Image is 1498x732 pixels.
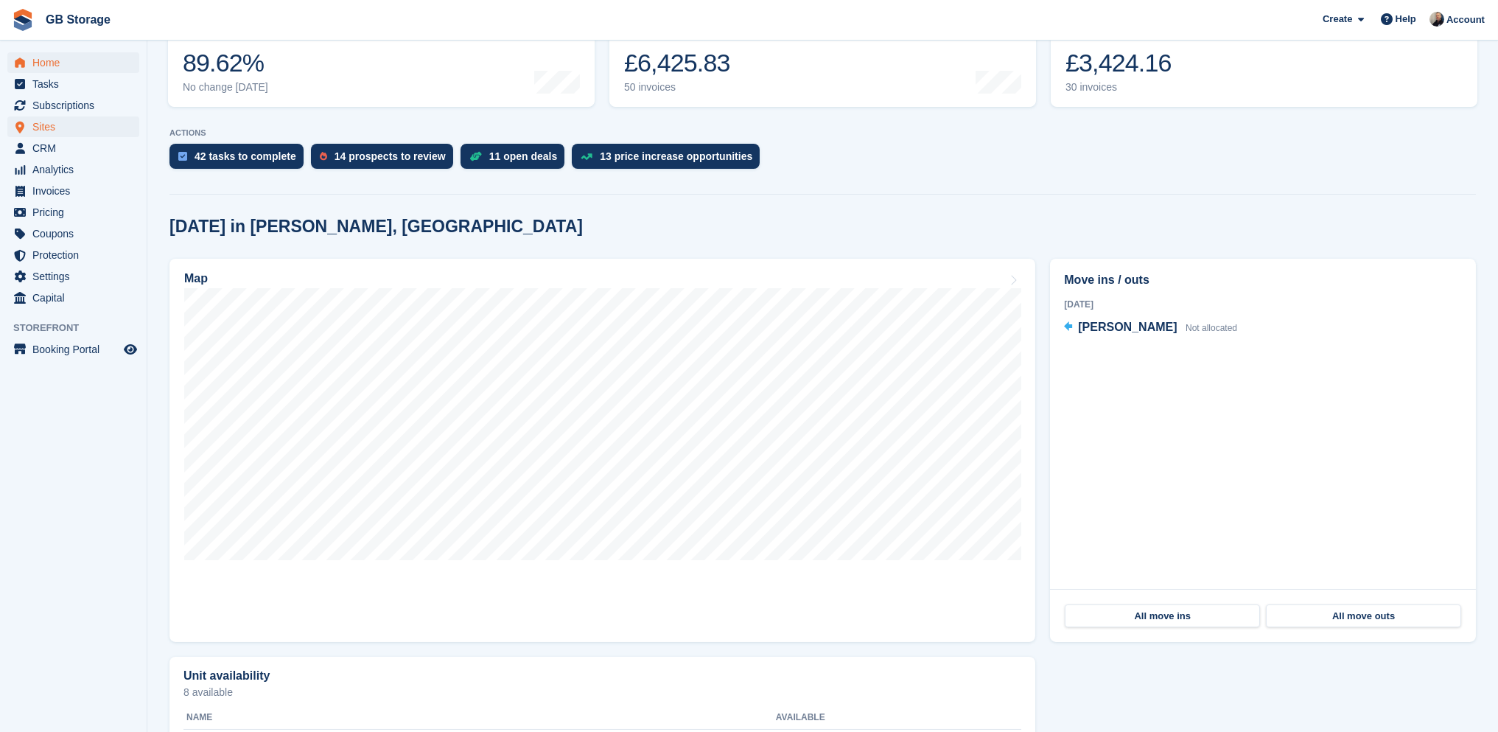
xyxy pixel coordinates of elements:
[7,266,139,287] a: menu
[169,144,311,176] a: 42 tasks to complete
[32,159,121,180] span: Analytics
[32,116,121,137] span: Sites
[32,223,121,244] span: Coupons
[1051,13,1477,107] a: Awaiting payment £3,424.16 30 invoices
[461,144,573,176] a: 11 open deals
[7,138,139,158] a: menu
[32,202,121,223] span: Pricing
[169,217,583,237] h2: [DATE] in [PERSON_NAME], [GEOGRAPHIC_DATA]
[7,223,139,244] a: menu
[32,181,121,201] span: Invoices
[1064,271,1462,289] h2: Move ins / outs
[7,339,139,360] a: menu
[1078,321,1177,333] span: [PERSON_NAME]
[1446,13,1485,27] span: Account
[776,706,927,730] th: Available
[320,152,327,161] img: prospect-51fa495bee0391a8d652442698ab0144808aea92771e9ea1ae160a38d050c398.svg
[489,150,558,162] div: 11 open deals
[32,138,121,158] span: CRM
[624,48,734,78] div: £6,425.83
[183,48,268,78] div: 89.62%
[1323,12,1352,27] span: Create
[168,13,595,107] a: Occupancy 89.62% No change [DATE]
[7,181,139,201] a: menu
[169,128,1476,138] p: ACTIONS
[7,202,139,223] a: menu
[1064,298,1462,311] div: [DATE]
[609,13,1036,107] a: Month-to-date sales £6,425.83 50 invoices
[178,152,187,161] img: task-75834270c22a3079a89374b754ae025e5fb1db73e45f91037f5363f120a921f8.svg
[183,669,270,683] h2: Unit availability
[600,150,752,162] div: 13 price increase opportunities
[581,153,592,160] img: price_increase_opportunities-93ffe204e8149a01c8c9dc8f82e8f89637d9d84a8eef4429ea346261dce0b2c0.svg
[184,272,208,285] h2: Map
[7,116,139,137] a: menu
[40,7,116,32] a: GB Storage
[7,74,139,94] a: menu
[13,321,147,335] span: Storefront
[32,74,121,94] span: Tasks
[1065,604,1260,628] a: All move ins
[32,266,121,287] span: Settings
[7,287,139,308] a: menu
[183,81,268,94] div: No change [DATE]
[1065,81,1172,94] div: 30 invoices
[7,52,139,73] a: menu
[624,81,734,94] div: 50 invoices
[183,706,776,730] th: Name
[469,151,482,161] img: deal-1b604bf984904fb50ccaf53a9ad4b4a5d6e5aea283cecdc64d6e3604feb123c2.svg
[1065,48,1172,78] div: £3,424.16
[169,259,1035,642] a: Map
[572,144,767,176] a: 13 price increase opportunities
[32,95,121,116] span: Subscriptions
[32,339,121,360] span: Booking Portal
[122,341,139,358] a: Preview store
[7,245,139,265] a: menu
[12,9,34,31] img: stora-icon-8386f47178a22dfd0bd8f6a31ec36ba5ce8667c1dd55bd0f319d3a0aa187defe.svg
[1266,604,1461,628] a: All move outs
[1186,323,1237,333] span: Not allocated
[311,144,461,176] a: 14 prospects to review
[7,95,139,116] a: menu
[1396,12,1416,27] span: Help
[335,150,446,162] div: 14 prospects to review
[32,287,121,308] span: Capital
[32,52,121,73] span: Home
[1429,12,1444,27] img: Karl Walker
[1064,318,1237,338] a: [PERSON_NAME] Not allocated
[195,150,296,162] div: 42 tasks to complete
[183,687,1021,697] p: 8 available
[32,245,121,265] span: Protection
[7,159,139,180] a: menu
